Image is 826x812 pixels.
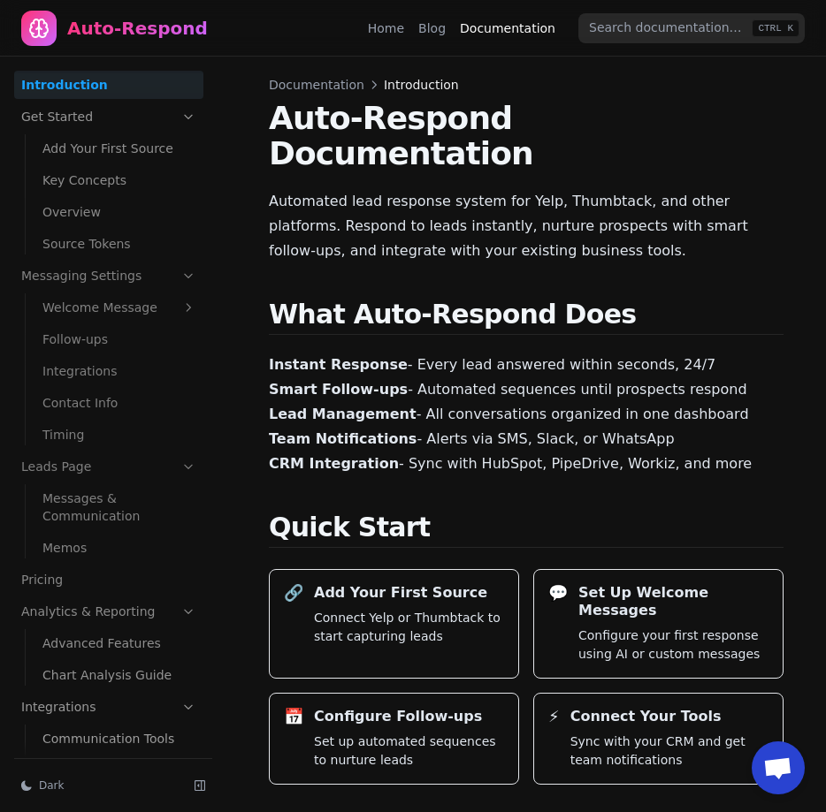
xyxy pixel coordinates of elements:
a: Open chat [752,741,805,794]
div: ⚡ [548,708,560,725]
div: Auto-Respond [67,16,208,41]
h3: Set Up Welcome Messages [578,584,769,619]
a: Key Concepts [35,166,203,194]
p: Set up automated sequences to nurture leads [314,732,504,770]
span: Introduction [384,76,459,94]
a: Timing [35,421,203,449]
h3: Connect Your Tools [570,708,722,725]
a: ⚡Connect Your ToolsSync with your CRM and get team notifications [533,693,784,785]
a: Analytics & Reporting [14,597,203,626]
a: Advanced Features [35,629,203,657]
button: Collapse sidebar [187,773,212,798]
p: Connect Yelp or Thumbtack to start capturing leads [314,609,504,646]
div: 🔗 [284,584,303,602]
p: Automated lead response system for Yelp, Thumbtack, and other platforms. Respond to leads instant... [269,189,784,263]
input: Search documentation… [578,13,805,43]
a: Introduction [14,71,203,99]
div: 💬 [548,584,568,602]
a: Welcome Message [35,293,203,322]
a: Add Your First Source [35,134,203,163]
a: Home page [21,11,208,46]
h1: Auto-Respond Documentation [269,101,784,171]
h2: What Auto-Respond Does [269,299,784,335]
a: Integrations [35,357,203,385]
a: Follow-ups [35,325,203,353]
a: Documentation [460,19,555,37]
a: CRM Systems [35,756,203,785]
a: Integrations [14,693,203,721]
a: Memos [35,534,203,562]
a: Home [368,19,404,37]
strong: Lead Management [269,406,417,422]
p: Sync with your CRM and get team notifications [570,732,769,770]
p: - Every lead answered within seconds, 24/7 - Automated sequences until prospects respond - All co... [269,353,784,476]
strong: Instant Response [269,356,408,373]
a: Source Tokens [35,230,203,258]
a: Leads Page [14,452,203,481]
a: 💬Set Up Welcome MessagesConfigure your first response using AI or custom messages [533,569,784,679]
a: Messages & Communication [35,484,203,530]
a: Get Started [14,102,203,131]
strong: Team Notifications [269,430,417,447]
a: Overview [35,198,203,226]
p: Configure your first response using AI or custom messages [578,626,769,664]
span: Documentation [269,76,364,94]
button: Dark [14,773,180,798]
a: Communication Tools [35,725,203,753]
a: Blog [418,19,446,37]
a: 📅Configure Follow-upsSet up automated sequences to nurture leads [269,693,519,785]
div: 📅 [284,708,303,725]
h3: Add Your First Source [314,584,487,602]
a: Chart Analysis Guide [35,661,203,689]
strong: Smart Follow-ups [269,381,408,398]
h3: Configure Follow-ups [314,708,482,725]
a: Pricing [14,565,203,594]
a: Contact Info [35,389,203,417]
h2: Quick Start [269,512,784,548]
a: Messaging Settings [14,262,203,290]
a: 🔗Add Your First SourceConnect Yelp or Thumbtack to start capturing leads [269,569,519,679]
strong: CRM Integration [269,455,399,472]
